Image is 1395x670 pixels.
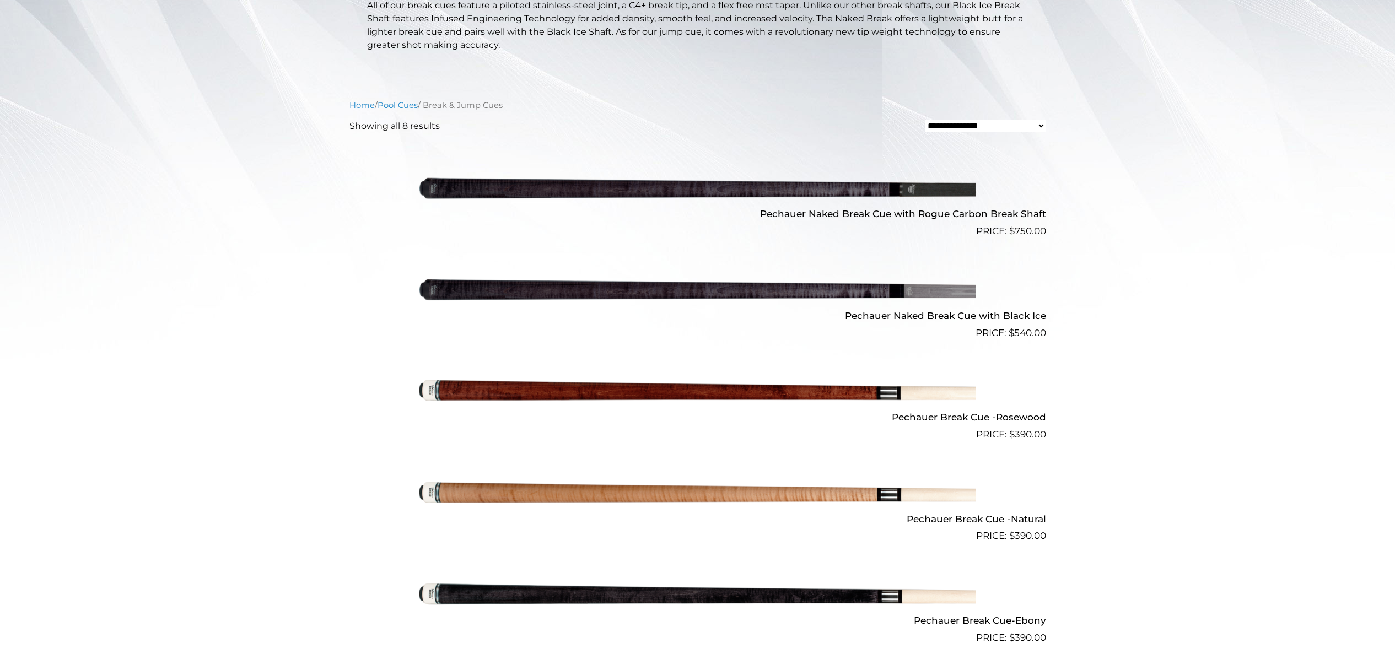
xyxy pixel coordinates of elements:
[1009,327,1046,338] bdi: 540.00
[1009,530,1046,541] bdi: 390.00
[1009,632,1015,643] span: $
[349,509,1046,529] h2: Pechauer Break Cue -Natural
[1009,632,1046,643] bdi: 390.00
[349,610,1046,630] h2: Pechauer Break Cue-Ebony
[349,345,1046,442] a: Pechauer Break Cue -Rosewood $390.00
[1009,327,1014,338] span: $
[349,204,1046,224] h2: Pechauer Naked Break Cue with Rogue Carbon Break Shaft
[349,305,1046,326] h2: Pechauer Naked Break Cue with Black Ice
[1009,429,1046,440] bdi: 390.00
[1009,225,1015,236] span: $
[349,99,1046,111] nav: Breadcrumb
[349,120,440,133] p: Showing all 8 results
[378,100,418,110] a: Pool Cues
[419,345,976,437] img: Pechauer Break Cue -Rosewood
[349,446,1046,543] a: Pechauer Break Cue -Natural $390.00
[349,142,1046,239] a: Pechauer Naked Break Cue with Rogue Carbon Break Shaft $750.00
[1009,530,1015,541] span: $
[1009,429,1015,440] span: $
[349,100,375,110] a: Home
[349,243,1046,340] a: Pechauer Naked Break Cue with Black Ice $540.00
[419,548,976,640] img: Pechauer Break Cue-Ebony
[349,407,1046,428] h2: Pechauer Break Cue -Rosewood
[419,243,976,336] img: Pechauer Naked Break Cue with Black Ice
[925,120,1046,133] select: Shop order
[349,548,1046,645] a: Pechauer Break Cue-Ebony $390.00
[1009,225,1046,236] bdi: 750.00
[419,446,976,539] img: Pechauer Break Cue -Natural
[419,142,976,234] img: Pechauer Naked Break Cue with Rogue Carbon Break Shaft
